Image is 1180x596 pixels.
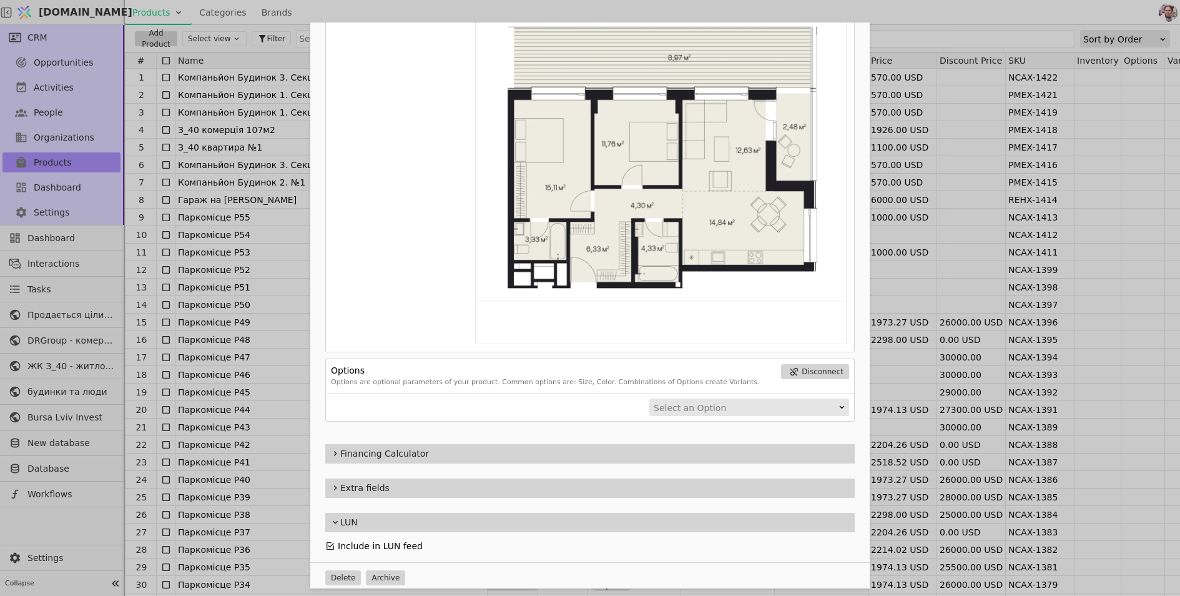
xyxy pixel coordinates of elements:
h3: Options [331,364,776,377]
button: Archive [366,570,405,585]
div: Select an Option [654,399,837,417]
div: Add Opportunity [310,22,870,589]
button: Delete [325,570,361,585]
span: LUN [340,516,850,529]
button: Disconnect [781,364,849,379]
span: Extra fields [340,482,850,495]
span: Financing Calculator [340,447,850,460]
div: Include in LUN feed [338,537,423,555]
p: Options are optional parameters of your product. Common options are: Size, Color. Combinations of... [331,377,776,388]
